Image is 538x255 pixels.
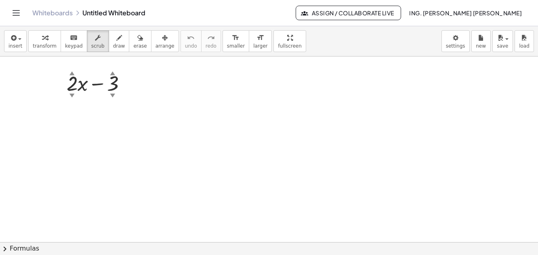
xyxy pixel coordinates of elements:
[91,43,105,49] span: scrub
[181,30,202,52] button: undoundo
[441,30,470,52] button: settings
[201,30,221,52] button: redoredo
[519,43,530,49] span: load
[33,43,57,49] span: transform
[61,30,87,52] button: keyboardkeypad
[403,6,528,20] button: ING. [PERSON_NAME] [PERSON_NAME]
[223,30,249,52] button: format_sizesmaller
[409,9,522,17] span: ING. [PERSON_NAME] [PERSON_NAME]
[113,43,125,49] span: draw
[151,30,179,52] button: arrange
[110,69,115,77] div: ▲
[8,43,22,49] span: insert
[303,9,394,17] span: Assign / Collaborate Live
[515,30,534,52] button: load
[492,30,513,52] button: save
[69,69,75,77] div: ▲
[65,43,83,49] span: keypad
[110,92,115,99] div: ▼
[446,43,465,49] span: settings
[207,33,215,43] i: redo
[249,30,272,52] button: format_sizelarger
[133,43,147,49] span: erase
[185,43,197,49] span: undo
[497,43,508,49] span: save
[227,43,245,49] span: smaller
[256,33,264,43] i: format_size
[187,33,195,43] i: undo
[296,6,401,20] button: Assign / Collaborate Live
[109,30,130,52] button: draw
[471,30,491,52] button: new
[70,33,78,43] i: keyboard
[278,43,301,49] span: fullscreen
[156,43,174,49] span: arrange
[87,30,109,52] button: scrub
[273,30,306,52] button: fullscreen
[253,43,267,49] span: larger
[28,30,61,52] button: transform
[476,43,486,49] span: new
[69,92,75,99] div: ▼
[4,30,27,52] button: insert
[206,43,216,49] span: redo
[232,33,240,43] i: format_size
[10,6,23,19] button: Toggle navigation
[32,9,73,17] a: Whiteboards
[129,30,151,52] button: erase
